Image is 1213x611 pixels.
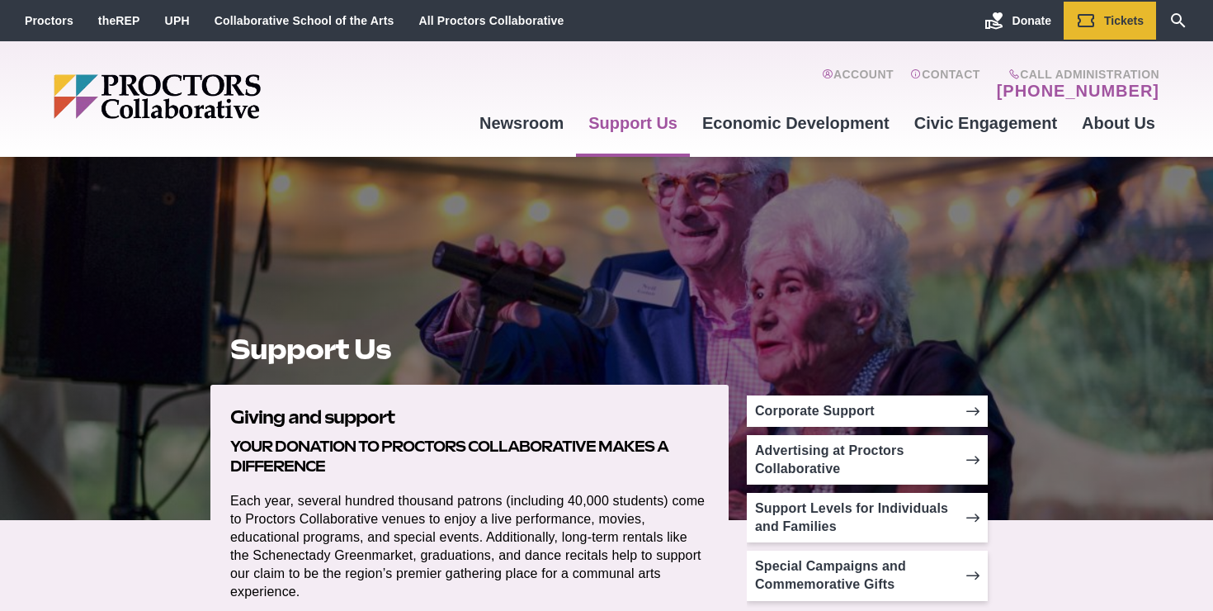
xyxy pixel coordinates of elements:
h3: Your donation to Proctors Collaborative makes a difference [230,437,709,476]
a: Account [822,68,894,101]
span: Call Administration [992,68,1159,81]
a: Collaborative School of the Arts [215,14,394,27]
a: [PHONE_NUMBER] [997,81,1159,101]
a: Economic Development [690,101,902,145]
a: Tickets [1064,2,1156,40]
img: Proctors logo [54,74,388,119]
a: UPH [165,14,190,27]
a: Advertising at Proctors Collaborative [747,435,988,485]
a: theREP [98,14,140,27]
a: Special Campaigns and Commemorative Gifts [747,551,988,600]
p: Each year, several hundred thousand patrons (including 40,000 students) come to Proctors Collabor... [230,492,709,601]
a: Proctors [25,14,73,27]
a: Search [1156,2,1201,40]
a: Civic Engagement [902,101,1069,145]
a: Support Us [576,101,690,145]
a: Support Levels for Individuals and Families [747,493,988,542]
a: Contact [910,68,980,101]
h1: Support Us [230,334,709,365]
a: Donate [972,2,1064,40]
a: All Proctors Collaborative [418,14,564,27]
a: About Us [1069,101,1168,145]
a: Corporate Support [747,395,988,427]
a: Newsroom [467,101,576,145]
span: Tickets [1104,14,1144,27]
h2: Giving and support [230,405,709,430]
span: Donate [1012,14,1051,27]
